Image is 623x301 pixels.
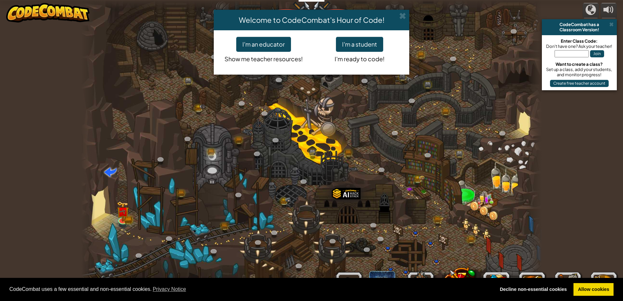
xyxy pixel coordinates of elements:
[152,284,187,294] a: learn more about cookies
[316,52,403,64] p: I'm ready to code!
[9,284,490,294] span: CodeCombat uses a few essential and non-essential cookies.
[495,283,571,296] a: deny cookies
[573,283,614,296] a: allow cookies
[236,37,291,52] button: I'm an educator
[220,52,307,64] p: Show me teacher resources!
[336,37,383,52] button: I'm a student
[219,15,404,25] h4: Welcome to CodeCombat's Hour of Code!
